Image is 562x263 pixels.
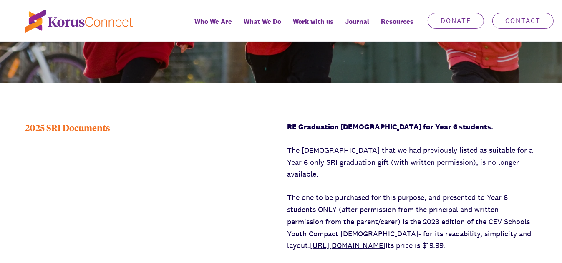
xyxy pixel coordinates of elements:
[287,12,339,42] a: Work with us
[293,15,333,28] span: Work with us
[428,13,484,29] a: Donate
[375,12,419,42] div: Resources
[25,10,133,33] img: korus-connect%2Fc5177985-88d5-491d-9cd7-4a1febad1357_logo.svg
[238,12,287,42] a: What We Do
[287,144,537,180] p: The [DEMOGRAPHIC_DATA] that we had previously listed as suitable for a Year 6 only SRI graduation...
[287,192,537,252] p: The one to be purchased for this purpose, and presented to Year 6 students ONLY (after permission...
[189,12,238,42] a: Who We Are
[339,12,375,42] a: Journal
[194,15,232,28] span: Who We Are
[310,240,386,250] a: [URL][DOMAIN_NAME]
[244,15,281,28] span: What We Do
[345,15,369,28] span: Journal
[492,13,554,29] a: Contact
[287,122,494,131] strong: RE Graduation [DEMOGRAPHIC_DATA] for Year 6 students.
